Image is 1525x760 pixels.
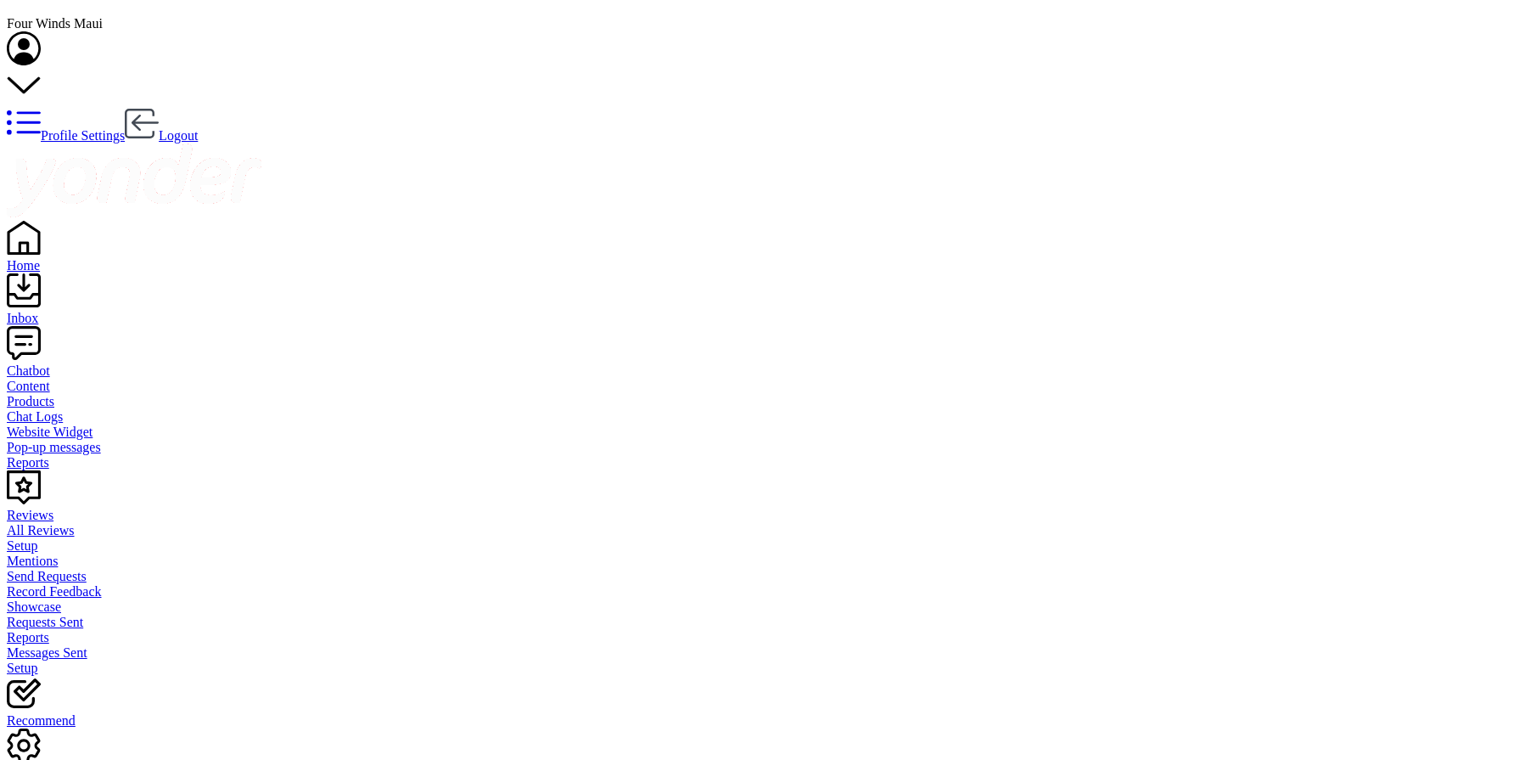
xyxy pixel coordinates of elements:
[7,508,1518,523] div: Reviews
[7,615,1518,630] a: Requests Sent
[7,409,1518,425] a: Chat Logs
[7,600,1518,615] a: Showcase
[7,440,1518,455] a: Pop-up messages
[7,661,1518,676] a: Setup
[7,645,1518,661] a: Messages Sent
[7,311,1518,326] div: Inbox
[7,425,1518,440] a: Website Widget
[7,363,1518,379] div: Chatbot
[7,493,1518,523] a: Reviews
[7,698,1518,729] a: Recommend
[7,554,1518,569] a: Mentions
[7,538,1518,554] a: Setup
[7,348,1518,379] a: Chatbot
[7,379,1518,394] a: Content
[7,523,1518,538] a: All Reviews
[7,455,1518,470] a: Reports
[7,569,1518,584] a: Send Requests
[7,16,1518,31] div: Four Winds Maui
[7,394,1518,409] a: Products
[7,630,1518,645] a: Reports
[125,128,198,143] a: Logout
[7,584,1518,600] a: Record Feedback
[7,128,125,143] a: Profile Settings
[7,243,1518,273] a: Home
[7,296,1518,326] a: Inbox
[7,258,1518,273] div: Home
[7,713,1518,729] div: Recommend
[7,144,261,217] img: yonder-white-logo.png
